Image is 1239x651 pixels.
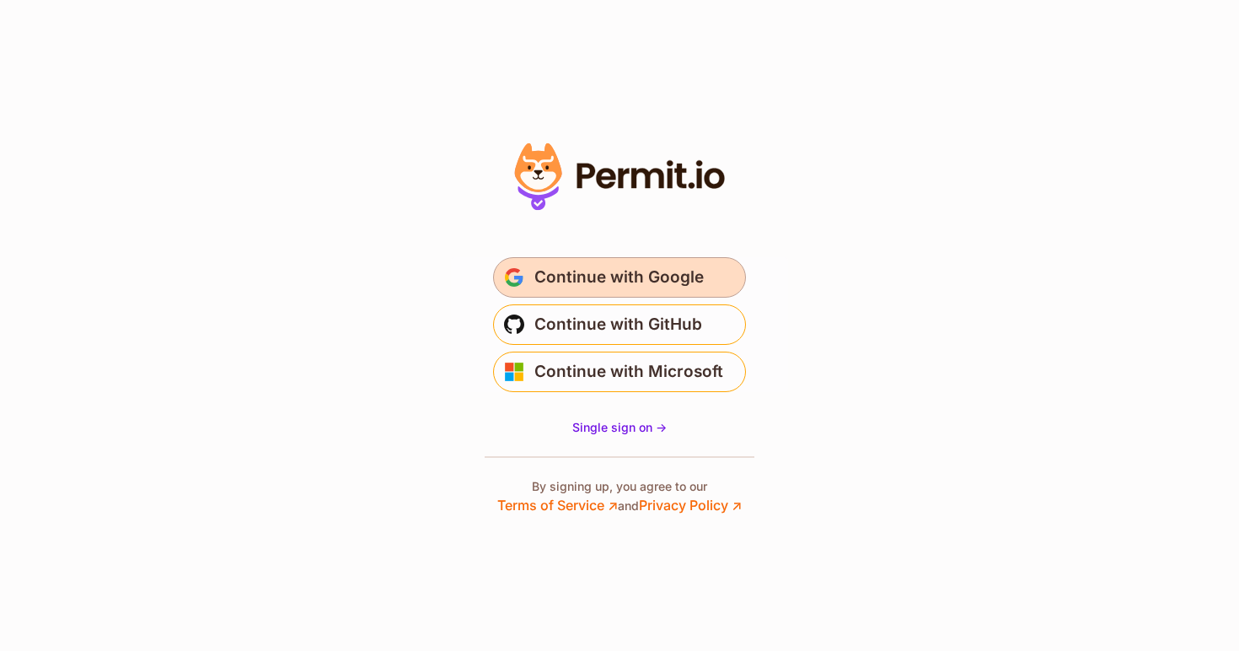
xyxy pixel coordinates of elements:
[534,311,702,338] span: Continue with GitHub
[572,420,667,434] span: Single sign on ->
[497,478,742,515] p: By signing up, you agree to our and
[493,304,746,345] button: Continue with GitHub
[572,419,667,436] a: Single sign on ->
[493,257,746,298] button: Continue with Google
[534,358,723,385] span: Continue with Microsoft
[534,264,704,291] span: Continue with Google
[497,497,618,514] a: Terms of Service ↗
[493,352,746,392] button: Continue with Microsoft
[639,497,742,514] a: Privacy Policy ↗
